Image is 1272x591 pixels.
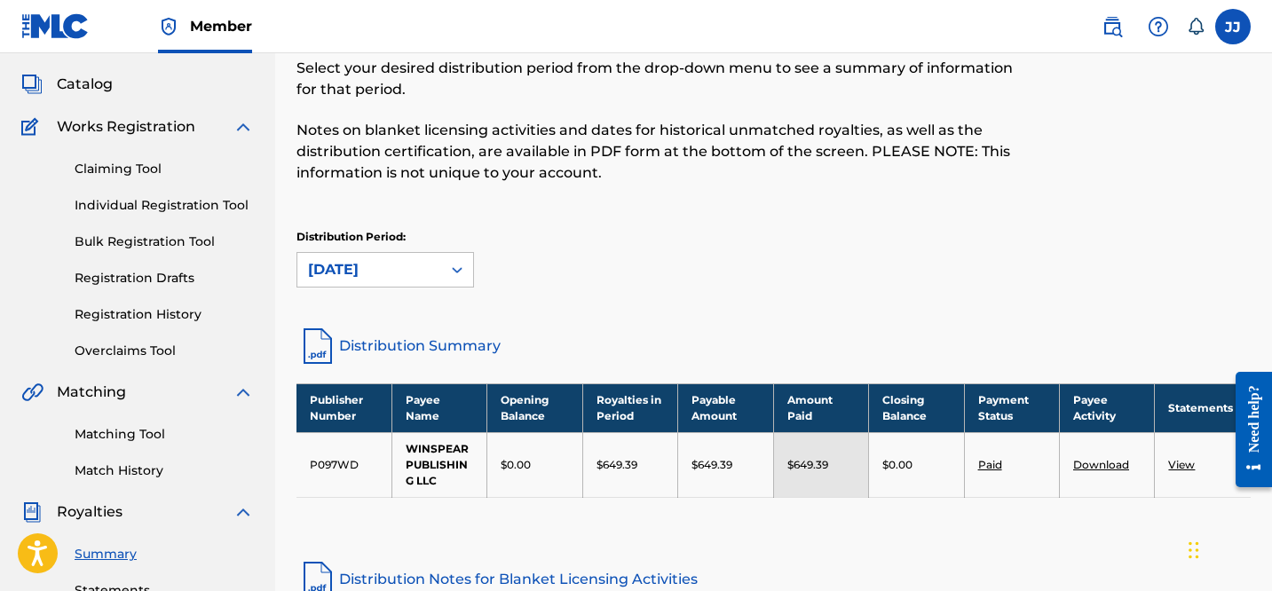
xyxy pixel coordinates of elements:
th: Closing Balance [869,383,964,432]
span: Catalog [57,74,113,95]
span: Royalties [57,501,122,523]
img: Top Rightsholder [158,16,179,37]
iframe: Chat Widget [1183,506,1272,591]
div: User Menu [1215,9,1251,44]
p: Distribution Period: [296,229,474,245]
td: WINSPEAR PUBLISHING LLC [391,432,486,497]
a: Match History [75,461,254,480]
a: Download [1073,458,1129,471]
th: Publisher Number [296,383,391,432]
p: $649.39 [691,457,732,473]
div: Notifications [1187,18,1205,35]
span: Member [190,16,252,36]
p: $0.00 [882,457,913,473]
p: Select your desired distribution period from the drop-down menu to see a summary of information f... [296,58,1031,100]
img: MLC Logo [21,13,90,39]
a: Matching Tool [75,425,254,444]
img: search [1102,16,1123,37]
a: Summary [75,545,254,563]
p: $0.00 [501,457,531,473]
a: Public Search [1094,9,1130,44]
th: Royalties in Period [582,383,677,432]
img: distribution-summary-pdf [296,325,339,367]
th: Opening Balance [487,383,582,432]
th: Payee Name [391,383,486,432]
a: Paid [978,458,1002,471]
a: Bulk Registration Tool [75,232,254,251]
th: Payable Amount [678,383,773,432]
a: Claiming Tool [75,160,254,178]
span: Works Registration [57,116,195,138]
th: Amount Paid [773,383,868,432]
a: Overclaims Tool [75,342,254,360]
img: Catalog [21,74,43,95]
a: Registration Drafts [75,269,254,288]
iframe: Resource Center [1222,358,1272,500]
p: Notes on blanket licensing activities and dates for historical unmatched royalties, as well as th... [296,120,1031,184]
div: Help [1141,9,1176,44]
a: CatalogCatalog [21,74,113,95]
td: P097WD [296,432,391,497]
img: expand [233,501,254,523]
img: Royalties [21,501,43,523]
img: help [1148,16,1169,37]
a: Distribution Summary [296,325,1251,367]
a: View [1168,458,1195,471]
img: expand [233,382,254,403]
a: Individual Registration Tool [75,196,254,215]
p: $649.39 [787,457,828,473]
div: [DATE] [308,259,431,280]
span: Matching [57,382,126,403]
img: Works Registration [21,116,44,138]
p: $649.39 [596,457,637,473]
div: Drag [1189,524,1199,577]
th: Payee Activity [1060,383,1155,432]
th: Statements [1155,383,1251,432]
img: Matching [21,382,43,403]
img: expand [233,116,254,138]
a: Registration History [75,305,254,324]
th: Payment Status [964,383,1059,432]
